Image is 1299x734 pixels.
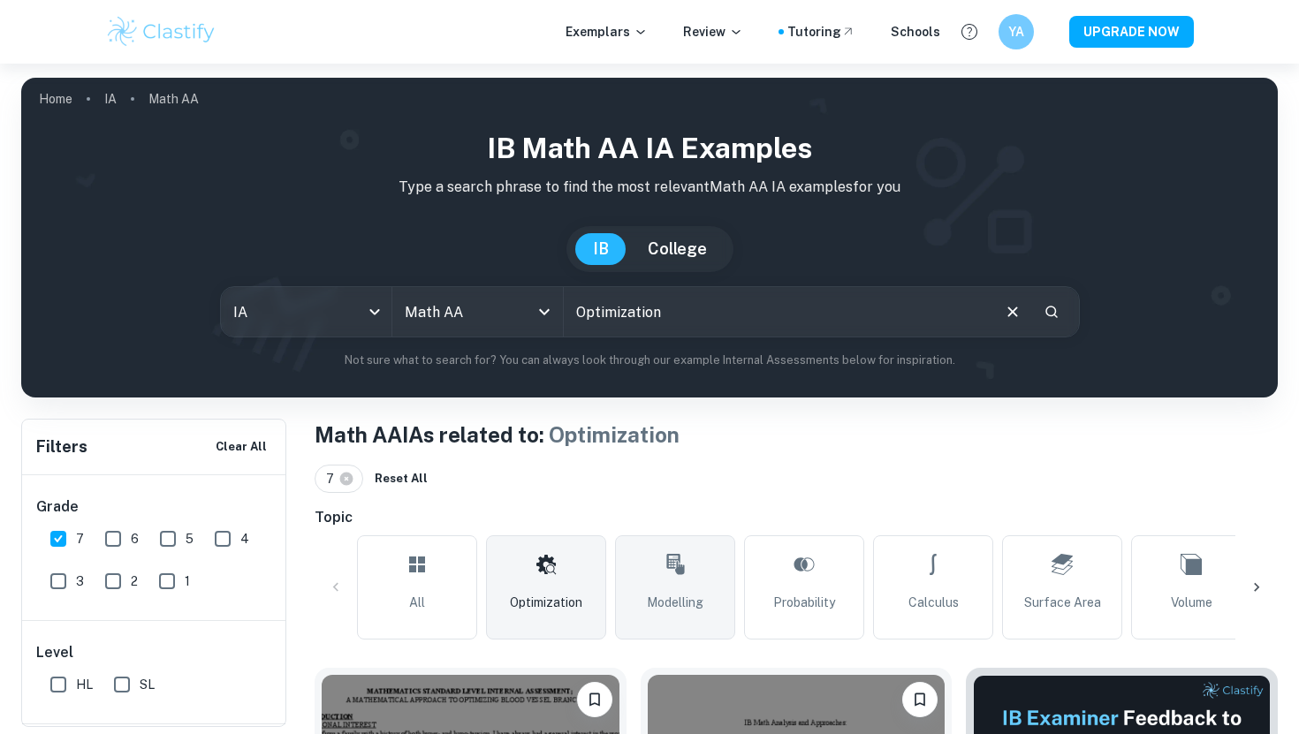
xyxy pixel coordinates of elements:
span: Probability [773,593,835,612]
a: Home [39,87,72,111]
button: Open [532,299,557,324]
button: Bookmark [902,682,938,717]
p: Not sure what to search for? You can always look through our example Internal Assessments below f... [35,352,1264,369]
span: SL [140,675,155,694]
button: UPGRADE NOW [1069,16,1194,48]
span: 7 [76,529,84,549]
p: Type a search phrase to find the most relevant Math AA IA examples for you [35,177,1264,198]
span: 6 [131,529,139,549]
span: HL [76,675,93,694]
img: profile cover [21,78,1278,397]
span: 4 [240,529,249,549]
span: Surface Area [1024,593,1101,612]
span: 5 [186,529,194,549]
span: Optimization [510,593,582,612]
a: Tutoring [787,22,855,42]
h1: IB Math AA IA examples [35,127,1264,170]
input: E.g. modelling a logo, player arrangements, shape of an egg... [564,287,989,337]
a: IA [104,87,117,111]
div: 7 [315,465,363,493]
span: Volume [1171,593,1212,612]
h6: Grade [36,496,273,518]
span: Modelling [647,593,703,612]
span: 2 [131,571,138,591]
button: Bookmark [577,682,612,717]
p: Review [683,22,743,42]
p: Exemplars [566,22,648,42]
span: Calculus [908,593,959,612]
h6: YA [1007,22,1027,42]
button: Clear All [211,434,271,460]
span: Optimization [549,422,680,447]
button: IB [575,233,627,265]
span: 3 [76,571,84,591]
span: 1 [185,571,190,591]
p: Math AA [148,89,199,109]
h6: Level [36,642,273,663]
button: Reset All [370,465,432,492]
button: YA [999,14,1034,49]
h6: Filters [36,435,87,459]
div: IA [221,287,391,337]
button: College [630,233,725,265]
span: All [409,593,425,612]
a: Schools [891,22,940,42]
h6: Topic [315,507,1278,528]
button: Clear [996,295,1029,329]
span: 7 [326,469,342,488]
button: Help and Feedback [954,17,984,47]
h1: Math AA IAs related to: [315,419,1278,450]
button: Search [1037,297,1067,327]
img: Clastify logo [105,14,217,49]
